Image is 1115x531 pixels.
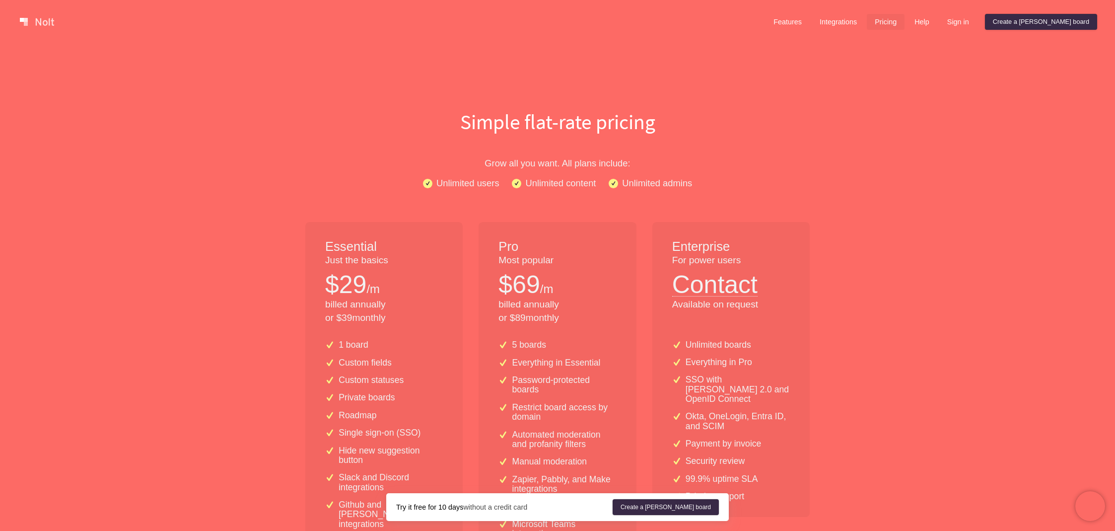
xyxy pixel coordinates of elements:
p: Slack and Discord integrations [339,473,443,492]
p: Custom statuses [339,376,404,385]
p: Unlimited admins [622,176,692,190]
p: Single sign-on (SSO) [339,428,420,438]
p: $ 29 [325,267,366,302]
p: Unlimited boards [686,340,751,350]
a: Pricing [867,14,905,30]
a: Create a [PERSON_NAME] board [985,14,1097,30]
p: billed annually or $ 89 monthly [498,298,616,325]
a: Create a [PERSON_NAME] board [613,499,719,515]
p: Grow all you want. All plans include: [240,156,875,170]
a: Features [766,14,810,30]
p: Unlimited users [436,176,499,190]
p: Payment by invoice [686,439,762,449]
p: 5 boards [512,340,546,350]
p: Custom fields [339,358,392,368]
button: Contact [672,267,758,297]
p: Restrict board access by domain [512,403,617,422]
iframe: Chatra live chat [1075,491,1105,521]
p: Private boards [339,393,395,402]
p: Just the basics [325,254,443,267]
p: billed annually or $ 39 monthly [325,298,443,325]
p: /m [366,281,380,298]
p: SSO with [PERSON_NAME] 2.0 and OpenID Connect [686,375,790,404]
p: For power users [672,254,790,267]
p: Most popular [498,254,616,267]
p: Password-protected boards [512,376,617,395]
p: Roadmap [339,411,376,420]
a: Help [906,14,937,30]
p: Manual moderation [512,457,587,466]
p: Security review [686,456,745,466]
a: Integrations [812,14,865,30]
p: Everything in Pro [686,358,752,367]
p: Available on request [672,298,790,311]
p: Unlimited content [525,176,596,190]
h1: Pro [498,238,616,256]
strong: Try it free for 10 days [396,503,463,511]
p: Okta, OneLogin, Entra ID, and SCIM [686,412,790,431]
p: Zapier, Pabbly, and Make integrations [512,475,617,494]
p: 99.9% uptime SLA [686,474,758,484]
p: 1 board [339,340,368,350]
h1: Essential [325,238,443,256]
h1: Enterprise [672,238,790,256]
p: Everything in Essential [512,358,601,368]
p: Automated moderation and profanity filters [512,430,617,450]
p: Hide new suggestion button [339,446,443,465]
p: $ 69 [498,267,540,302]
a: Sign in [939,14,977,30]
div: without a credit card [396,502,613,512]
p: Priority support [686,492,744,501]
h1: Simple flat-rate pricing [240,107,875,136]
p: /m [540,281,554,298]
